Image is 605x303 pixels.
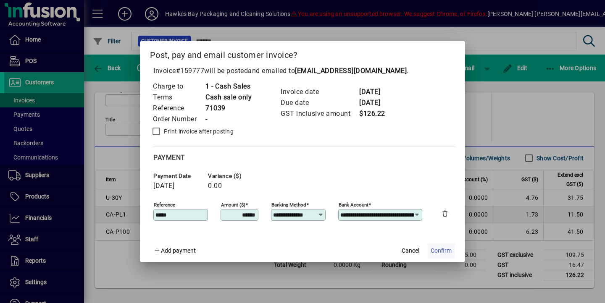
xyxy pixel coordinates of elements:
span: #159777 [176,67,205,75]
td: Cash sale only [205,92,252,103]
mat-label: Reference [154,201,175,207]
mat-label: Banking method [271,201,306,207]
span: [DATE] [153,182,174,190]
span: Payment date [153,173,204,179]
td: Terms [153,92,205,103]
h2: Post, pay and email customer invoice? [140,41,465,65]
mat-label: Bank Account [339,201,368,207]
label: Print invoice after posting [162,127,234,136]
button: Confirm [427,243,455,259]
td: Reference [153,103,205,114]
td: Order Number [153,114,205,125]
span: and emailed to [248,67,407,75]
td: $126.22 [359,108,392,119]
td: - [205,114,252,125]
td: Due date [280,97,359,108]
span: 0.00 [208,182,222,190]
td: 1 - Cash Sales [205,81,252,92]
button: Add payment [150,243,199,259]
td: [DATE] [359,97,392,108]
b: [EMAIL_ADDRESS][DOMAIN_NAME] [295,67,407,75]
td: 71039 [205,103,252,114]
span: Add payment [161,247,196,254]
td: [DATE] [359,86,392,97]
span: Cancel [402,246,419,255]
td: GST inclusive amount [280,108,359,119]
mat-label: Amount ($) [221,201,245,207]
button: Cancel [397,243,424,259]
span: Variance ($) [208,173,258,179]
p: Invoice will be posted . [150,66,455,76]
td: Invoice date [280,86,359,97]
td: Charge to [153,81,205,92]
span: Payment [153,154,185,162]
span: Confirm [431,246,452,255]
